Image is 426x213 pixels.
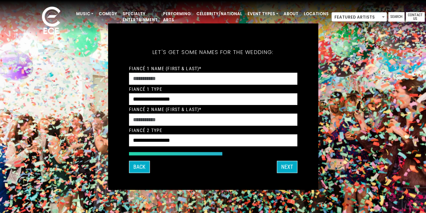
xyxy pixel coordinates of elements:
a: Locations [301,8,331,20]
a: Event Types [245,8,281,20]
a: Comedy [96,8,120,20]
a: Music [73,8,96,20]
span: Featured Artists [332,12,387,22]
a: Search [388,12,404,22]
a: Contact Us [406,12,425,22]
a: Performing Arts [160,8,194,26]
img: ece_new_logo_whitev2-1.png [34,5,68,37]
h5: Let's get some names for the wedding: [129,40,297,64]
label: Fiancé 1 Name (First & Last)* [129,65,201,72]
label: Fiancé 2 Name (First & Last)* [129,107,201,113]
label: Fiancé 1 Type [129,86,163,92]
label: Fiancé 2 Type [129,127,163,133]
a: Celebrity/National [194,8,245,20]
a: About [281,8,301,20]
a: Specialty Entertainment [120,8,160,26]
button: Next [277,161,297,173]
button: Back [129,161,150,173]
